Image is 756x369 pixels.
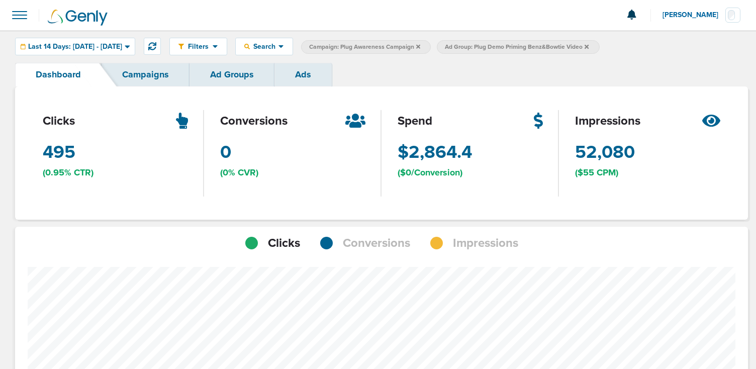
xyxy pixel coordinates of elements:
span: (0.95% CTR) [43,166,93,179]
span: Filters [184,42,213,51]
span: ($55 CPM) [575,166,618,179]
span: $2,864.4 [398,140,472,165]
span: Conversions [343,235,410,252]
a: Ads [274,63,332,86]
span: clicks [43,113,75,130]
span: Clicks [268,235,300,252]
span: Ad Group: Plug Demo Priming Benz&Bowtie Video [445,43,589,51]
span: [PERSON_NAME] [663,12,725,19]
span: conversions [220,113,288,130]
a: Ad Groups [190,63,274,86]
span: Last 14 Days: [DATE] - [DATE] [28,43,122,50]
span: Search [250,42,278,51]
img: Genly [48,10,108,26]
span: 52,080 [575,140,635,165]
span: (0% CVR) [220,166,258,179]
span: impressions [575,113,640,130]
a: Dashboard [15,63,102,86]
span: 495 [43,140,75,165]
span: spend [398,113,432,130]
span: ($0/Conversion) [398,166,462,179]
span: Impressions [453,235,518,252]
span: 0 [220,140,231,165]
span: Campaign: Plug Awareness Campaign [309,43,420,51]
a: Campaigns [102,63,190,86]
